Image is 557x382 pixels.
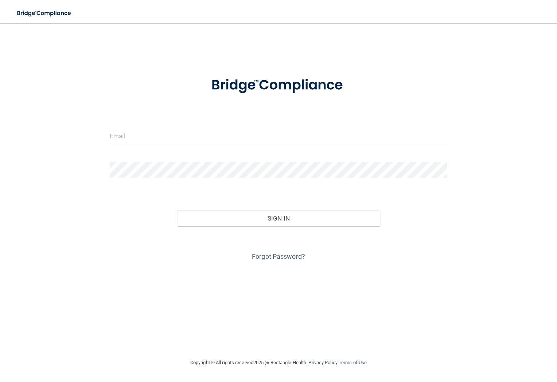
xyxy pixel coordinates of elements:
[145,351,412,374] div: Copyright © All rights reserved 2025 @ Rectangle Health | |
[11,6,78,21] img: bridge_compliance_login_screen.278c3ca4.svg
[177,210,380,226] button: Sign In
[252,253,305,260] a: Forgot Password?
[308,360,337,365] a: Privacy Policy
[339,360,367,365] a: Terms of Use
[197,67,360,104] img: bridge_compliance_login_screen.278c3ca4.svg
[110,128,448,144] input: Email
